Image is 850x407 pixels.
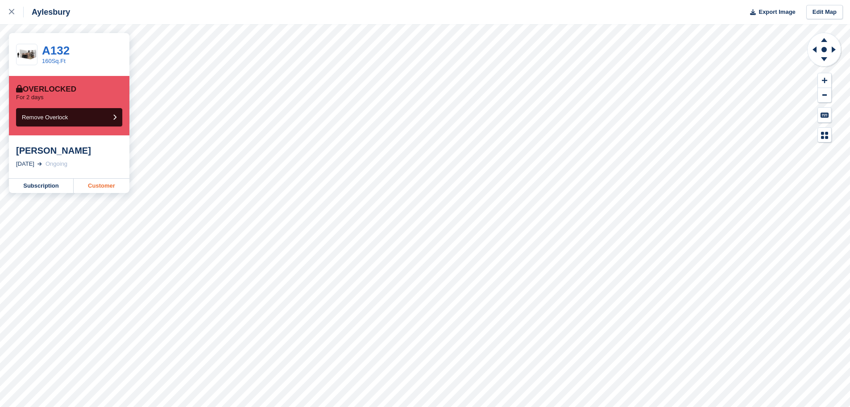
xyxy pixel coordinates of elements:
[22,114,68,121] span: Remove Overlock
[818,128,831,143] button: Map Legend
[17,47,37,63] img: 150-sqft-unit.jpg
[9,179,74,193] a: Subscription
[818,88,831,103] button: Zoom Out
[24,7,70,17] div: Aylesbury
[42,58,66,64] a: 160Sq.Ft
[74,179,129,193] a: Customer
[16,108,122,126] button: Remove Overlock
[818,73,831,88] button: Zoom In
[745,5,796,20] button: Export Image
[16,159,34,168] div: [DATE]
[818,108,831,122] button: Keyboard Shortcuts
[759,8,795,17] span: Export Image
[37,162,42,166] img: arrow-right-light-icn-cde0832a797a2874e46488d9cf13f60e5c3a73dbe684e267c42b8395dfbc2abf.svg
[16,145,122,156] div: [PERSON_NAME]
[42,44,70,57] a: A132
[16,85,76,94] div: Overlocked
[46,159,67,168] div: Ongoing
[16,94,43,101] p: For 2 days
[806,5,843,20] a: Edit Map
